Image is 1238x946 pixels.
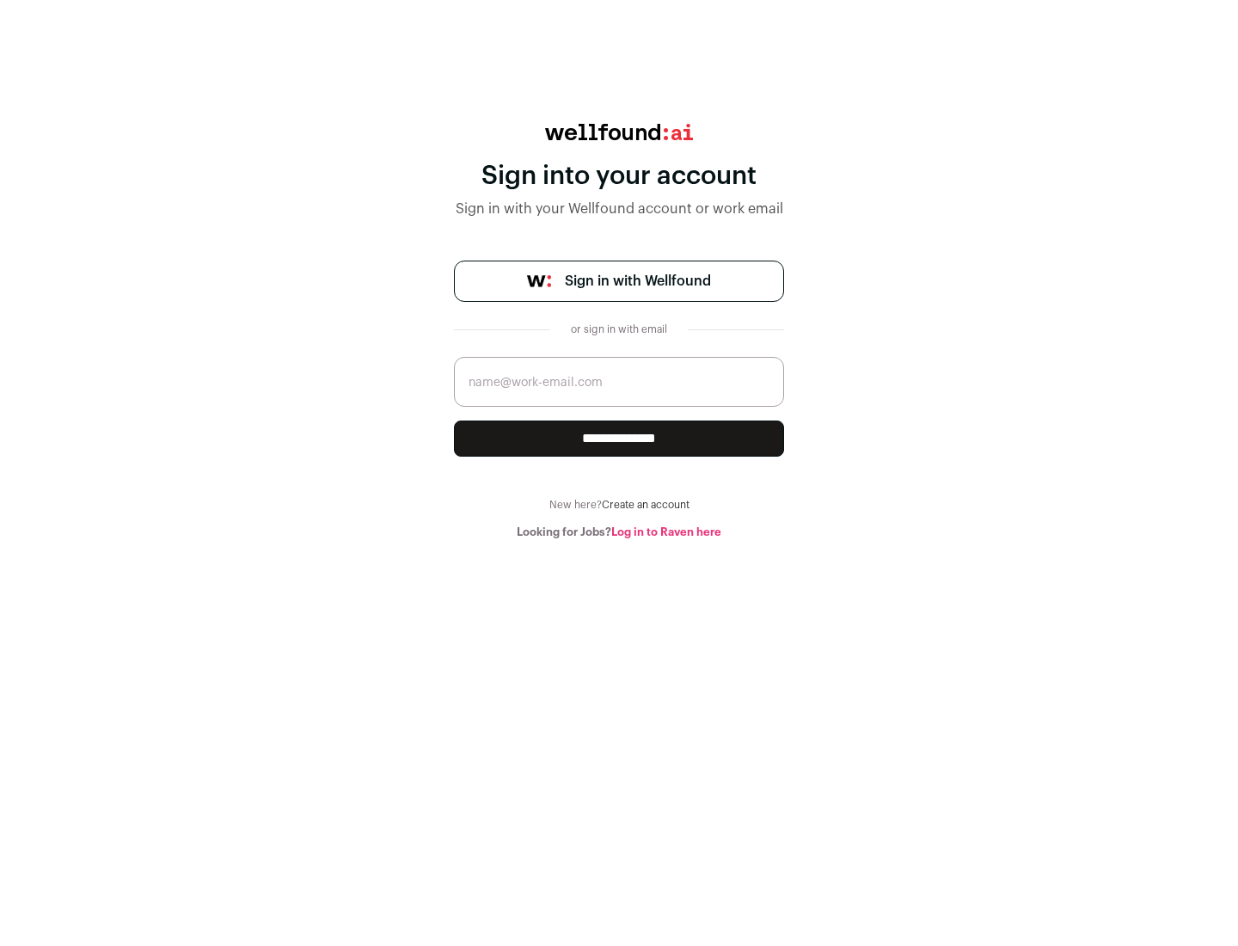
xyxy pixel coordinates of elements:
[454,199,784,219] div: Sign in with your Wellfound account or work email
[527,275,551,287] img: wellfound-symbol-flush-black-fb3c872781a75f747ccb3a119075da62bfe97bd399995f84a933054e44a575c4.png
[611,526,721,537] a: Log in to Raven here
[565,271,711,292] span: Sign in with Wellfound
[454,498,784,512] div: New here?
[454,525,784,539] div: Looking for Jobs?
[454,161,784,192] div: Sign into your account
[454,261,784,302] a: Sign in with Wellfound
[454,357,784,407] input: name@work-email.com
[602,500,689,510] a: Create an account
[545,124,693,140] img: wellfound:ai
[564,322,674,336] div: or sign in with email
